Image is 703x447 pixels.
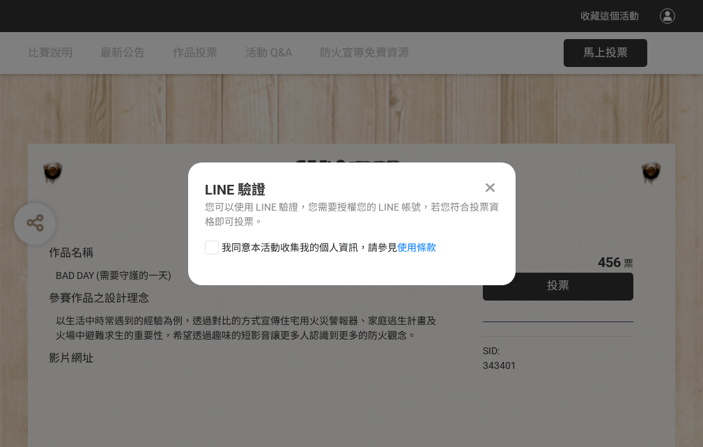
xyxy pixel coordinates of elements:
span: 456 [598,254,621,271]
div: 您可以使用 LINE 驗證，您需要授權您的 LINE 帳號，若您符合投票資格即可投票。 [205,200,499,229]
a: 活動 Q&A [245,32,292,74]
span: 作品名稱 [49,246,93,259]
a: 比賽說明 [28,32,72,74]
span: 票 [624,258,633,269]
a: 防火宣導免費資源 [320,32,409,74]
a: 使用條款 [397,242,436,253]
div: LINE 驗證 [205,179,499,200]
span: 我同意本活動收集我的個人資訊，請參見 [222,241,436,255]
button: 馬上投票 [564,39,647,67]
a: 作品投票 [173,32,217,74]
span: 防火宣導免費資源 [320,46,409,59]
span: 活動 Q&A [245,46,292,59]
a: 最新公告 [100,32,145,74]
span: 投票 [547,279,569,292]
iframe: Facebook Share [520,344,589,358]
div: 以生活中時常遇到的經驗為例，透過對比的方式宣傳住宅用火災警報器、家庭逃生計畫及火場中避難求生的重要性，希望透過趣味的短影音讓更多人認識到更多的防火觀念。 [56,314,441,343]
span: SID: 343401 [483,345,516,371]
span: 收藏這個活動 [580,10,639,22]
span: 最新公告 [100,46,145,59]
div: BAD DAY (需要守護的一天) [56,268,441,283]
span: 比賽說明 [28,46,72,59]
span: 影片網址 [49,351,93,365]
span: 作品投票 [173,46,217,59]
span: 參賽作品之設計理念 [49,291,149,305]
span: 馬上投票 [583,46,628,59]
